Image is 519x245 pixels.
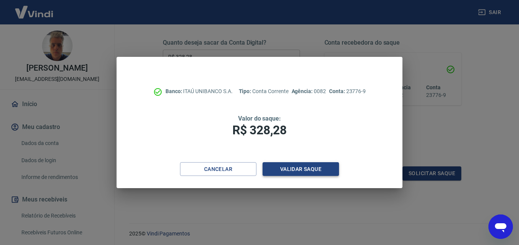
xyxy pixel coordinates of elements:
[329,87,366,95] p: 23776-9
[239,87,289,95] p: Conta Corrente
[263,162,339,176] button: Validar saque
[239,88,253,94] span: Tipo:
[232,123,287,137] span: R$ 328,28
[292,87,326,95] p: 0082
[180,162,256,176] button: Cancelar
[165,88,183,94] span: Banco:
[488,214,513,239] iframe: Botão para abrir a janela de mensagens
[238,115,281,122] span: Valor do saque:
[292,88,314,94] span: Agência:
[329,88,346,94] span: Conta:
[165,87,233,95] p: ITAÚ UNIBANCO S.A.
